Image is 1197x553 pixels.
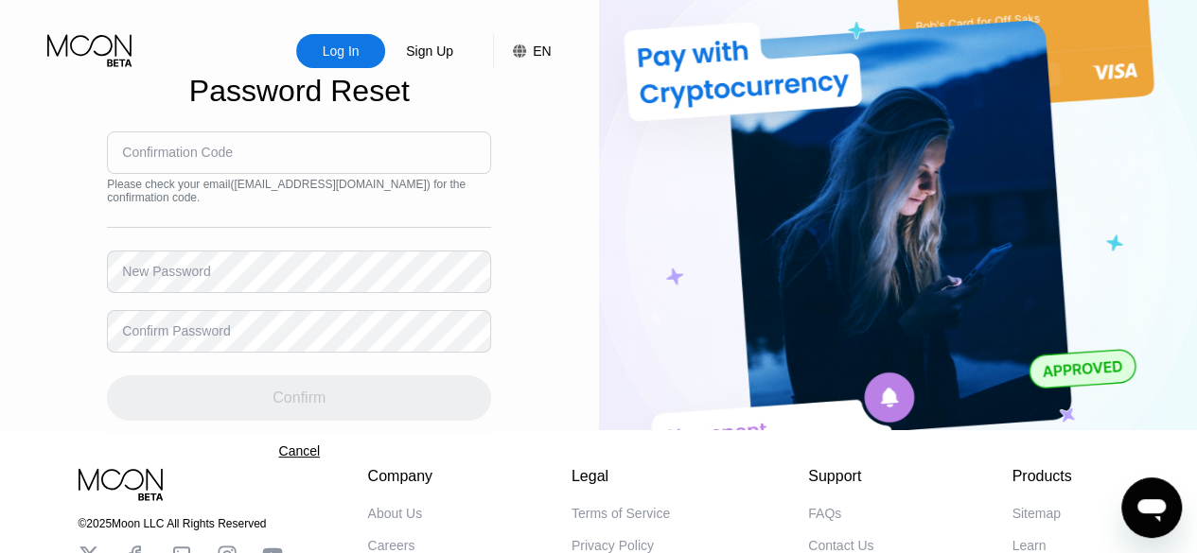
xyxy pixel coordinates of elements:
[572,538,654,553] div: Privacy Policy
[122,323,230,338] div: Confirm Password
[1012,468,1071,485] div: Products
[321,42,361,60] div: Log In
[808,468,873,485] div: Support
[1012,506,1060,521] div: Sitemap
[122,145,233,160] div: Confirmation Code
[122,264,210,279] div: New Password
[808,506,841,521] div: FAQs
[79,517,283,530] div: © 2025 Moon LLC All Rights Reserved
[368,538,415,553] div: Careers
[493,34,551,68] div: EN
[808,538,873,553] div: Contact Us
[368,506,423,521] div: About Us
[572,506,670,521] div: Terms of Service
[368,468,433,485] div: Company
[107,178,491,204] div: Please check your email ( [EMAIL_ADDRESS][DOMAIN_NAME] ) for the confirmation code.
[278,443,320,458] div: Cancel
[404,42,455,60] div: Sign Up
[296,34,385,68] div: Log In
[1121,477,1182,538] iframe: Button to launch messaging window
[385,34,474,68] div: Sign Up
[1012,538,1046,553] div: Learn
[189,74,410,109] div: Password Reset
[533,43,551,59] div: EN
[572,468,670,485] div: Legal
